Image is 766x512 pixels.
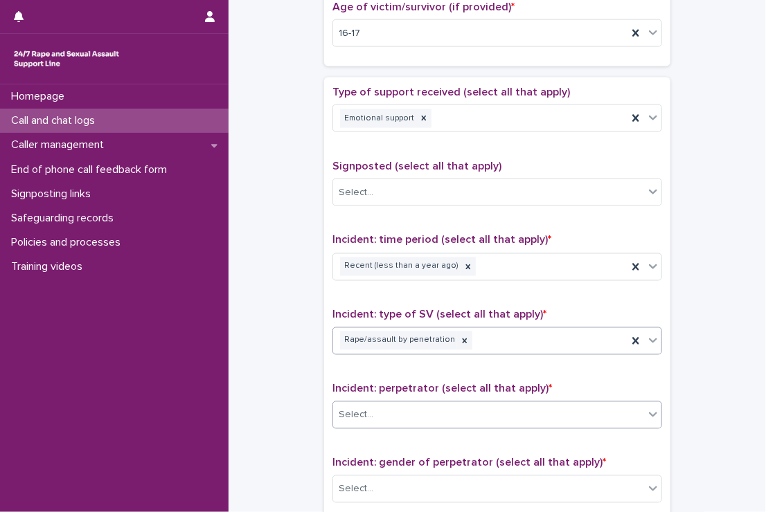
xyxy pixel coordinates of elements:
div: Emotional support [340,109,416,128]
span: Incident: gender of perpetrator (select all that apply) [332,457,606,468]
div: Recent (less than a year ago) [340,257,461,276]
span: Incident: time period (select all that apply) [332,235,551,246]
span: Incident: type of SV (select all that apply) [332,309,546,320]
img: rhQMoQhaT3yELyF149Cw [11,45,122,73]
p: End of phone call feedback form [6,163,178,176]
p: Signposting links [6,188,102,201]
p: Policies and processes [6,236,132,249]
div: Select... [339,185,373,200]
p: Homepage [6,90,75,103]
span: Type of support received (select all that apply) [332,86,570,98]
p: Training videos [6,260,93,273]
span: Incident: perpetrator (select all that apply) [332,383,552,394]
span: 16-17 [339,26,360,41]
span: Age of victim/survivor (if provided) [332,1,515,12]
div: Rape/assault by penetration [340,331,457,350]
p: Call and chat logs [6,114,106,127]
div: Select... [339,408,373,423]
p: Safeguarding records [6,212,125,225]
span: Signposted (select all that apply) [332,161,501,172]
p: Caller management [6,138,115,152]
div: Select... [339,482,373,497]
